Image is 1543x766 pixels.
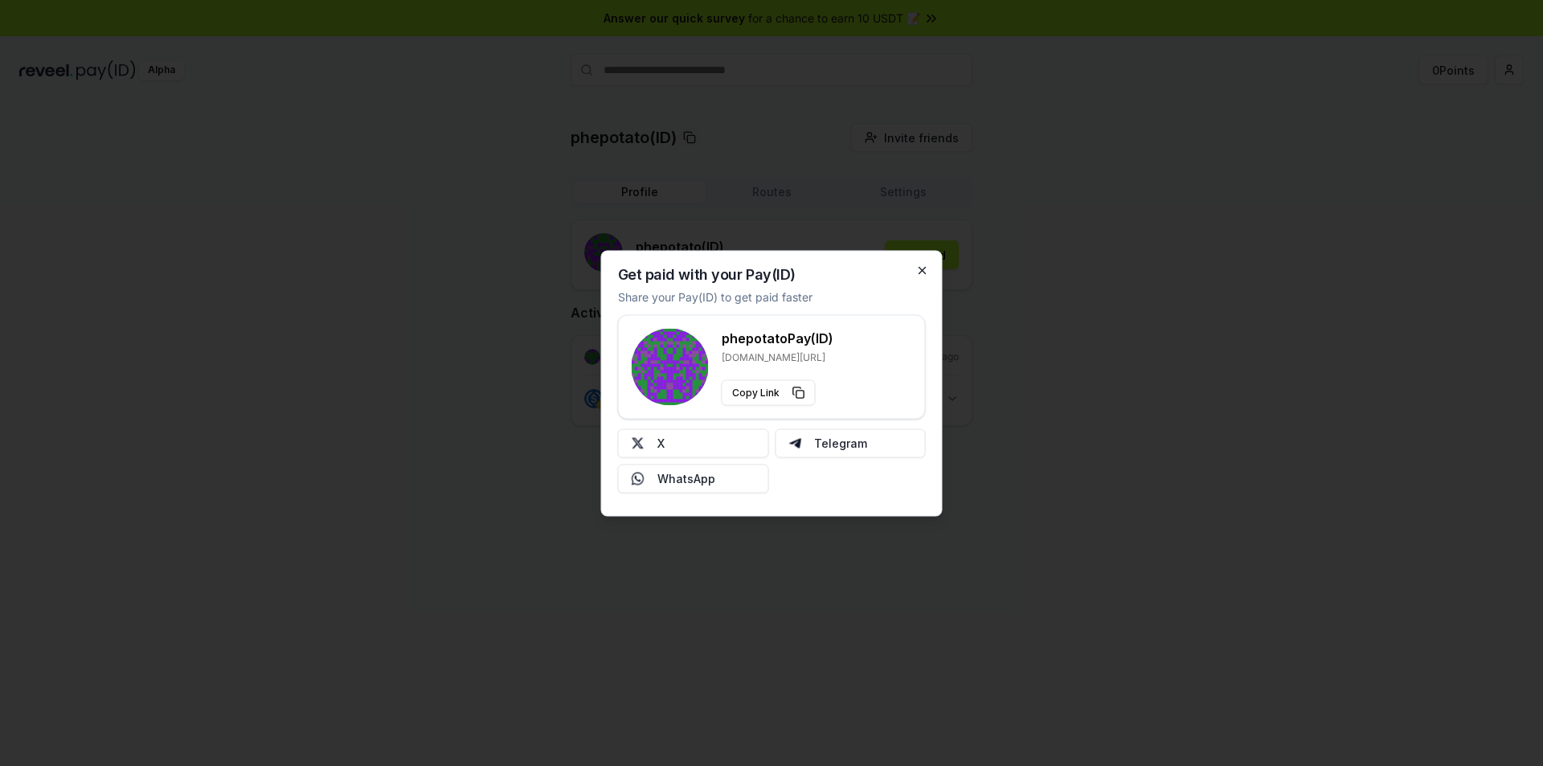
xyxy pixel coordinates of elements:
[788,436,801,449] img: Telegram
[722,328,833,347] h3: phepotato Pay(ID)
[618,288,812,305] p: Share your Pay(ID) to get paid faster
[618,428,769,457] button: X
[722,350,833,363] p: [DOMAIN_NAME][URL]
[632,472,645,485] img: Whatsapp
[722,379,816,405] button: Copy Link
[632,436,645,449] img: X
[618,464,769,493] button: WhatsApp
[775,428,926,457] button: Telegram
[618,267,796,281] h2: Get paid with your Pay(ID)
